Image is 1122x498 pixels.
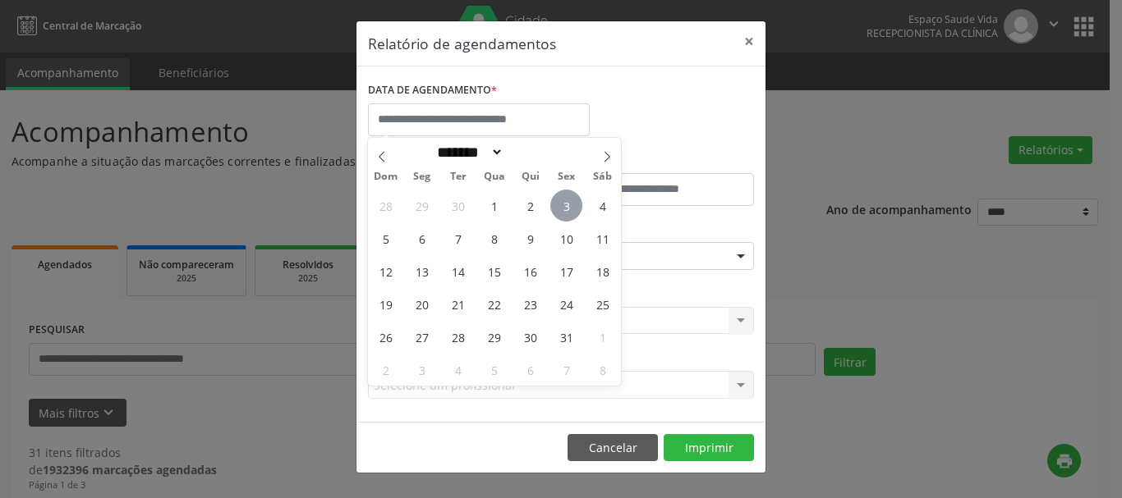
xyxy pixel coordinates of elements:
span: Novembro 7, 2025 [550,354,582,386]
span: Dom [368,171,404,182]
h5: Relatório de agendamentos [368,33,556,54]
span: Sex [549,171,585,182]
span: Outubro 3, 2025 [550,190,582,222]
span: Outubro 1, 2025 [478,190,510,222]
span: Outubro 18, 2025 [586,255,618,287]
span: Novembro 8, 2025 [586,354,618,386]
span: Outubro 19, 2025 [370,288,402,320]
span: Outubro 15, 2025 [478,255,510,287]
span: Qua [476,171,513,182]
span: Novembro 3, 2025 [406,354,438,386]
span: Outubro 27, 2025 [406,321,438,353]
span: Outubro 9, 2025 [514,222,546,254]
span: Outubro 14, 2025 [442,255,474,287]
span: Outubro 23, 2025 [514,288,546,320]
span: Novembro 1, 2025 [586,321,618,353]
label: DATA DE AGENDAMENTO [368,78,497,103]
span: Setembro 30, 2025 [442,190,474,222]
span: Setembro 29, 2025 [406,190,438,222]
input: Year [504,144,558,161]
span: Outubro 2, 2025 [514,190,546,222]
span: Qui [513,171,549,182]
span: Outubro 17, 2025 [550,255,582,287]
select: Month [431,144,504,161]
span: Seg [404,171,440,182]
span: Outubro 12, 2025 [370,255,402,287]
span: Outubro 16, 2025 [514,255,546,287]
span: Outubro 25, 2025 [586,288,618,320]
span: Outubro 13, 2025 [406,255,438,287]
span: Sáb [585,171,621,182]
span: Outubro 24, 2025 [550,288,582,320]
span: Ter [440,171,476,182]
button: Imprimir [664,434,754,462]
span: Outubro 20, 2025 [406,288,438,320]
span: Outubro 30, 2025 [514,321,546,353]
span: Novembro 4, 2025 [442,354,474,386]
span: Outubro 4, 2025 [586,190,618,222]
span: Outubro 28, 2025 [442,321,474,353]
span: Outubro 26, 2025 [370,321,402,353]
span: Outubro 7, 2025 [442,222,474,254]
span: Outubro 31, 2025 [550,321,582,353]
button: Cancelar [568,434,658,462]
button: Close [733,21,766,62]
span: Outubro 11, 2025 [586,222,618,254]
span: Outubro 22, 2025 [478,288,510,320]
span: Outubro 8, 2025 [478,222,510,254]
span: Novembro 6, 2025 [514,354,546,386]
span: Outubro 29, 2025 [478,321,510,353]
span: Novembro 2, 2025 [370,354,402,386]
span: Outubro 21, 2025 [442,288,474,320]
span: Setembro 28, 2025 [370,190,402,222]
span: Novembro 5, 2025 [478,354,510,386]
label: ATÉ [565,148,754,173]
span: Outubro 6, 2025 [406,222,438,254]
span: Outubro 10, 2025 [550,222,582,254]
span: Outubro 5, 2025 [370,222,402,254]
